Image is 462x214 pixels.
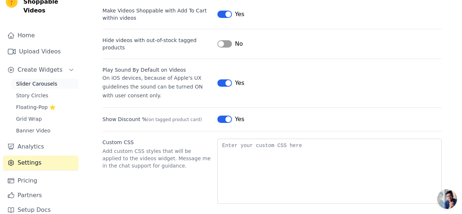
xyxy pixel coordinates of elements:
span: Story Circles [16,92,48,99]
a: Banner Video [12,125,79,136]
label: Show Discount % [103,116,212,123]
button: Create Widgets [3,63,79,77]
span: (on tagged product card) [147,117,202,122]
a: Settings [3,155,79,170]
a: Upload Videos [3,44,79,59]
a: Grid Wrap [12,114,79,124]
button: Yes [217,115,244,124]
a: Home [3,28,79,43]
span: Banner Video [16,127,50,134]
span: Yes [235,79,244,87]
div: Open chat [437,189,457,209]
a: Story Circles [12,90,79,101]
a: Analytics [3,139,79,154]
a: Slider Carousels [12,79,79,89]
span: No [235,40,243,48]
label: Custom CSS [103,139,212,146]
a: Pricing [3,173,79,188]
button: Yes [217,10,244,19]
span: Grid Wrap [16,115,42,123]
span: Yes [235,115,244,124]
a: Partners [3,188,79,203]
span: On iOS devices, because of Apple's UX guidelines the sound can be turned ON with user consent only. [103,75,203,98]
div: Play Sound By Default on Videos [103,66,212,74]
span: Floating-Pop ⭐ [16,104,56,111]
button: Yes [217,79,244,87]
label: Hide videos with out-of-stock tagged products [103,37,212,51]
label: Make Videos Shoppable with Add To Cart within videos [103,7,212,22]
span: Create Widgets [18,65,62,74]
button: No [217,40,243,48]
span: Slider Carousels [16,80,57,87]
a: Floating-Pop ⭐ [12,102,79,112]
span: Yes [235,10,244,19]
p: Add custom CSS styles that will be applied to the videos widget. Message me in the chat support f... [103,147,212,169]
